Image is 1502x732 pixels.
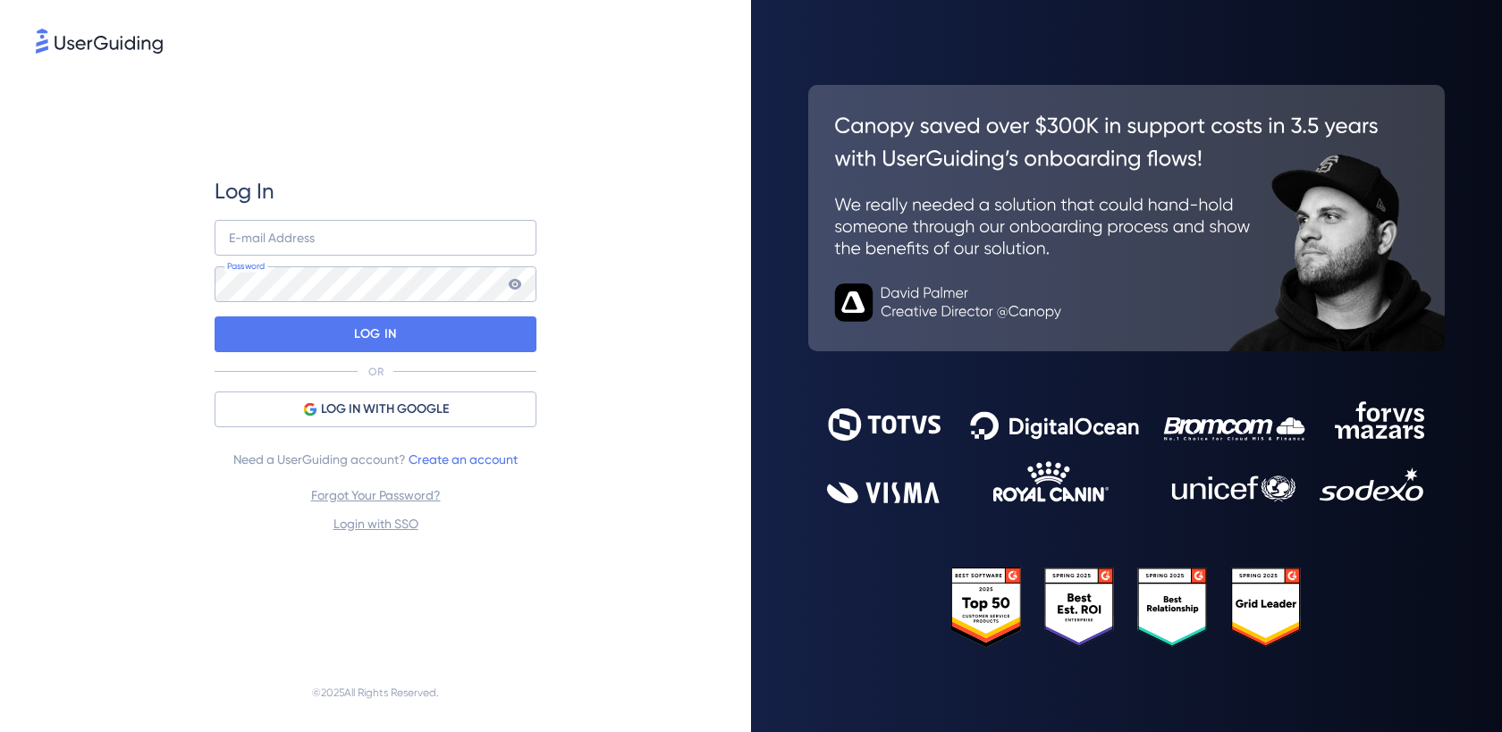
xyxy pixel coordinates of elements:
a: Login with SSO [333,517,418,531]
img: 26c0aa7c25a843aed4baddd2b5e0fa68.svg [808,85,1445,351]
span: LOG IN WITH GOOGLE [321,399,449,420]
a: Forgot Your Password? [311,488,441,502]
a: Create an account [409,452,518,467]
span: Need a UserGuiding account? [233,449,518,470]
input: example@company.com [215,220,536,256]
span: © 2025 All Rights Reserved. [312,682,439,703]
img: 25303e33045975176eb484905ab012ff.svg [951,568,1302,648]
p: LOG IN [354,320,396,349]
span: Log In [215,177,274,206]
p: OR [368,365,384,379]
img: 9302ce2ac39453076f5bc0f2f2ca889b.svg [827,401,1425,503]
img: 8faab4ba6bc7696a72372aa768b0286c.svg [36,29,163,54]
